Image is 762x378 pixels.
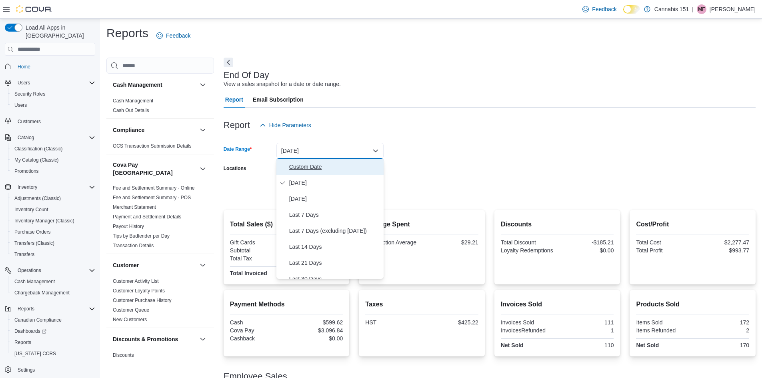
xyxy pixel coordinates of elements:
[113,195,191,200] a: Fee and Settlement Summary - POS
[14,168,39,174] span: Promotions
[113,143,192,149] a: OCS Transaction Submission Details
[636,342,659,348] strong: Net Sold
[113,261,196,269] button: Customer
[289,162,380,172] span: Custom Date
[113,224,144,229] a: Payout History
[14,251,34,258] span: Transfers
[230,247,285,254] div: Subtotal
[8,226,98,238] button: Purchase Orders
[424,239,478,246] div: $29.21
[14,116,95,126] span: Customers
[106,276,214,328] div: Customer
[694,342,749,348] div: 170
[113,335,196,343] button: Discounts & Promotions
[8,193,98,204] button: Adjustments (Classic)
[559,327,614,334] div: 1
[8,348,98,359] button: [US_STATE] CCRS
[8,166,98,177] button: Promotions
[225,92,243,108] span: Report
[694,319,749,326] div: 172
[230,319,285,326] div: Cash
[579,1,620,17] a: Feedback
[14,206,48,213] span: Inventory Count
[106,183,214,254] div: Cova Pay [GEOGRAPHIC_DATA]
[18,367,35,373] span: Settings
[697,4,706,14] div: Michael Fronte
[14,157,59,163] span: My Catalog (Classic)
[365,239,420,246] div: Transaction Average
[710,4,756,14] p: [PERSON_NAME]
[11,238,95,248] span: Transfers (Classic)
[198,260,208,270] button: Customer
[289,210,380,220] span: Last 7 Days
[113,335,178,343] h3: Discounts & Promotions
[113,81,196,89] button: Cash Management
[113,278,159,284] span: Customer Activity List
[14,240,54,246] span: Transfers (Classic)
[365,319,420,326] div: HST
[11,144,95,154] span: Classification (Classic)
[198,334,208,344] button: Discounts & Promotions
[2,116,98,127] button: Customers
[501,247,556,254] div: Loyalty Redemptions
[18,184,37,190] span: Inventory
[14,304,95,314] span: Reports
[113,214,181,220] span: Payment and Settlement Details
[14,317,62,323] span: Canadian Compliance
[113,81,162,89] h3: Cash Management
[224,120,250,130] h3: Report
[2,77,98,88] button: Users
[8,215,98,226] button: Inventory Manager (Classic)
[636,247,691,254] div: Total Profit
[113,126,144,134] h3: Compliance
[18,306,34,312] span: Reports
[11,250,95,259] span: Transfers
[11,288,95,298] span: Chargeback Management
[694,247,749,254] div: $993.77
[224,80,341,88] div: View a sales snapshot for a date or date range.
[113,298,172,303] a: Customer Purchase History
[113,185,195,191] span: Fee and Settlement Summary - Online
[113,317,147,322] a: New Customers
[11,349,59,358] a: [US_STATE] CCRS
[8,100,98,111] button: Users
[113,243,154,248] a: Transaction Details
[2,182,98,193] button: Inventory
[14,182,95,192] span: Inventory
[8,287,98,298] button: Chargeback Management
[106,96,214,118] div: Cash Management
[11,250,38,259] a: Transfers
[224,70,269,80] h3: End Of Day
[11,238,58,248] a: Transfers (Classic)
[113,161,196,177] h3: Cova Pay [GEOGRAPHIC_DATA]
[559,319,614,326] div: 111
[2,364,98,376] button: Settings
[113,223,144,230] span: Payout History
[692,4,694,14] p: |
[14,117,44,126] a: Customers
[14,182,40,192] button: Inventory
[276,159,384,279] div: Select listbox
[592,5,616,13] span: Feedback
[14,304,38,314] button: Reports
[113,233,170,239] a: Tips by Budtender per Day
[11,315,65,325] a: Canadian Compliance
[14,229,51,235] span: Purchase Orders
[113,297,172,304] span: Customer Purchase History
[8,88,98,100] button: Security Roles
[14,365,95,375] span: Settings
[224,165,246,172] label: Locations
[113,204,156,210] span: Merchant Statement
[230,335,285,342] div: Cashback
[113,288,165,294] a: Customer Loyalty Points
[11,89,95,99] span: Security Roles
[106,141,214,154] div: Compliance
[11,277,58,286] a: Cash Management
[8,314,98,326] button: Canadian Compliance
[113,242,154,249] span: Transaction Details
[501,220,614,229] h2: Discounts
[230,300,343,309] h2: Payment Methods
